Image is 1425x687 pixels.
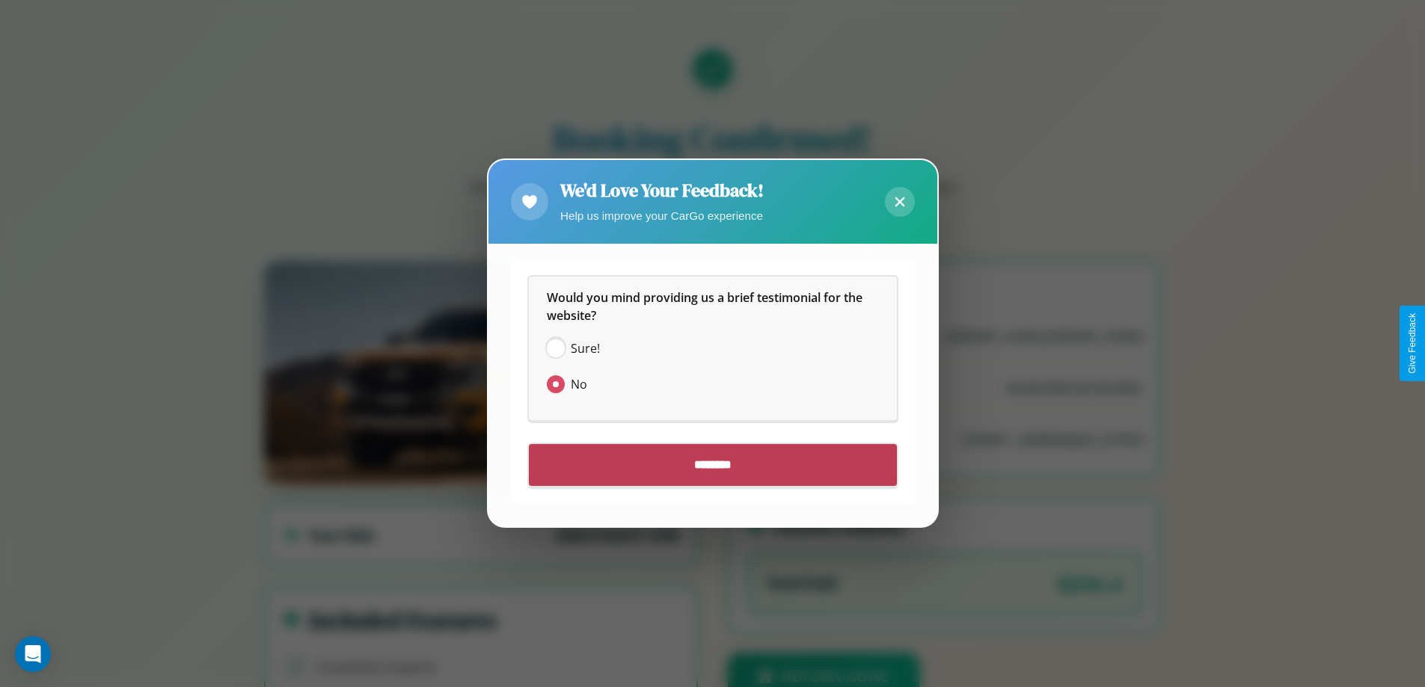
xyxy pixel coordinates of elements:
span: Sure! [571,340,600,358]
span: Would you mind providing us a brief testimonial for the website? [547,290,865,324]
span: No [571,376,587,394]
p: Help us improve your CarGo experience [560,206,764,226]
div: Give Feedback [1407,313,1418,374]
div: Open Intercom Messenger [15,636,51,672]
h2: We'd Love Your Feedback! [560,178,764,203]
